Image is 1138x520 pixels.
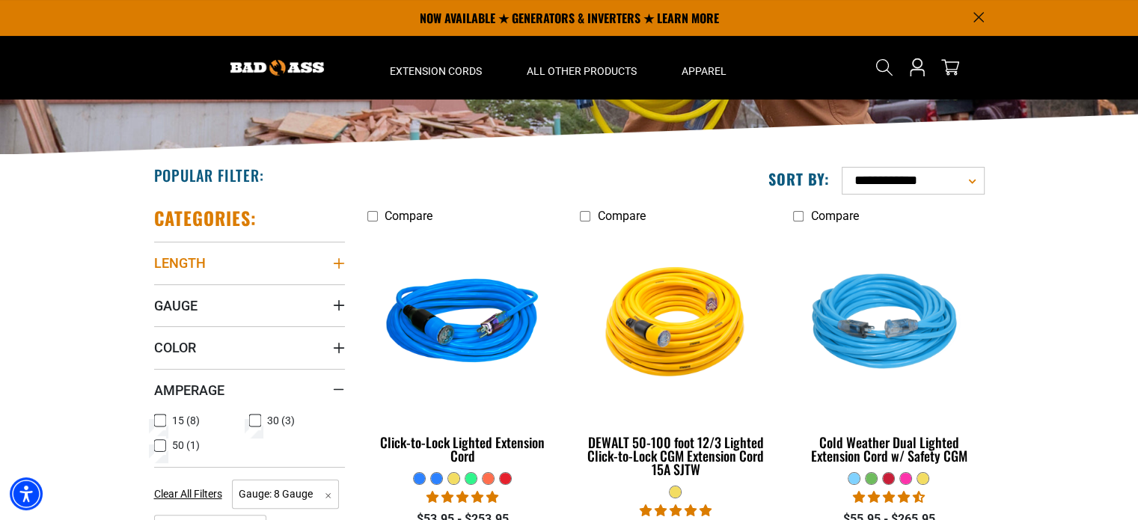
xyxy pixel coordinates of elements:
summary: Color [154,326,345,368]
span: 30 (3) [267,415,295,426]
img: blue [368,238,557,410]
div: DEWALT 50-100 foot 12/3 Lighted Click-to-Lock CGM Extension Cord 15A SJTW [580,435,771,476]
a: Gauge: 8 Gauge [232,486,339,501]
span: Apparel [682,64,726,78]
span: Gauge [154,297,198,314]
span: Compare [597,209,645,223]
a: cart [938,58,962,76]
span: Extension Cords [390,64,482,78]
span: Length [154,254,206,272]
a: Clear All Filters [154,486,228,502]
span: Color [154,339,196,356]
summary: Amperage [154,369,345,411]
span: Clear All Filters [154,488,222,500]
span: Gauge: 8 Gauge [232,480,339,509]
summary: All Other Products [504,36,659,99]
span: 50 (1) [172,440,200,450]
div: Click-to-Lock Lighted Extension Cord [367,435,558,462]
h2: Popular Filter: [154,165,264,185]
summary: Apparel [659,36,749,99]
summary: Search [872,55,896,79]
a: Open this option [905,36,929,99]
a: Light Blue Cold Weather Dual Lighted Extension Cord w/ Safety CGM [793,230,984,471]
summary: Length [154,242,345,284]
span: Compare [810,209,858,223]
a: blue Click-to-Lock Lighted Extension Cord [367,230,558,471]
span: Compare [385,209,432,223]
span: 4.61 stars [853,490,925,504]
summary: Extension Cords [367,36,504,99]
img: A coiled yellow extension cord with a plug and connector at each end, designed for outdoor use. [581,238,770,410]
span: Amperage [154,382,224,399]
label: Sort by: [768,169,830,189]
span: All Other Products [527,64,637,78]
span: 4.84 stars [640,504,712,518]
img: Light Blue [795,238,983,410]
div: Accessibility Menu [10,477,43,510]
span: 4.87 stars [426,490,498,504]
img: Bad Ass Extension Cords [230,60,324,76]
summary: Gauge [154,284,345,326]
div: Cold Weather Dual Lighted Extension Cord w/ Safety CGM [793,435,984,462]
a: A coiled yellow extension cord with a plug and connector at each end, designed for outdoor use. D... [580,230,771,485]
h2: Categories: [154,207,257,230]
span: 15 (8) [172,415,200,426]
